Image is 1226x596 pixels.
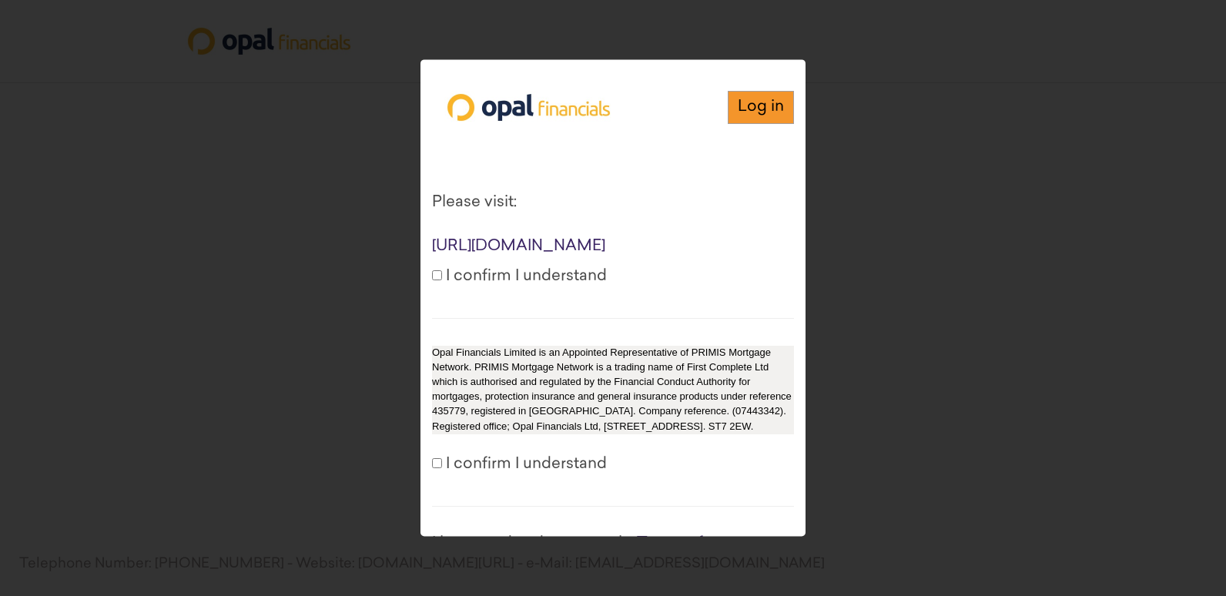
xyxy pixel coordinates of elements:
font: Opal Financials Limited is an Appointed Representative of PRIMIS Mortgage Network. PRIMIS Mortgag... [432,347,792,432]
label: I confirm I understand [432,454,607,476]
a: Log in [728,92,794,125]
label: I confirm I understand [432,266,607,288]
a: [URL][DOMAIN_NAME] [432,239,605,255]
input: I confirm I understand [432,458,442,468]
img: Opal Financials [432,79,625,136]
font: Please visit: [432,196,517,211]
input: I confirm I understand [432,270,442,280]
